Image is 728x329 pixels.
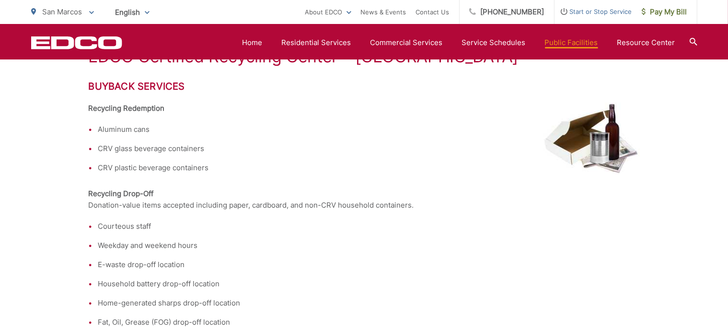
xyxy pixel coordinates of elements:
[89,189,154,198] strong: Recycling Drop-Off
[617,37,675,48] a: Resource Center
[98,221,640,232] li: Courteous staff
[545,37,598,48] a: Public Facilities
[89,81,640,92] h2: Buyback Services
[282,37,351,48] a: Residential Services
[98,297,640,309] li: Home-generated sharps drop-off location
[43,7,82,16] span: San Marcos
[370,37,443,48] a: Commercial Services
[98,162,640,174] li: CRV plastic beverage containers
[544,103,640,174] img: Cardboard, bottles, cans, newspapers
[642,6,687,18] span: Pay My Bill
[98,278,640,290] li: Household battery drop-off location
[98,317,640,328] li: Fat, Oil, Grease (FOG) drop-off location
[98,124,640,135] li: Aluminum cans
[243,37,263,48] a: Home
[462,37,526,48] a: Service Schedules
[108,4,157,21] span: English
[305,6,351,18] a: About EDCO
[31,36,122,49] a: EDCD logo. Return to the homepage.
[98,143,640,154] li: CRV glass beverage containers
[361,6,406,18] a: News & Events
[416,6,450,18] a: Contact Us
[89,104,165,113] strong: Recycling Redemption
[89,188,640,211] p: Donation-value items accepted including paper, cardboard, and non-CRV household containers.
[98,259,640,270] li: E-waste drop-off location
[98,240,640,251] li: Weekday and weekend hours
